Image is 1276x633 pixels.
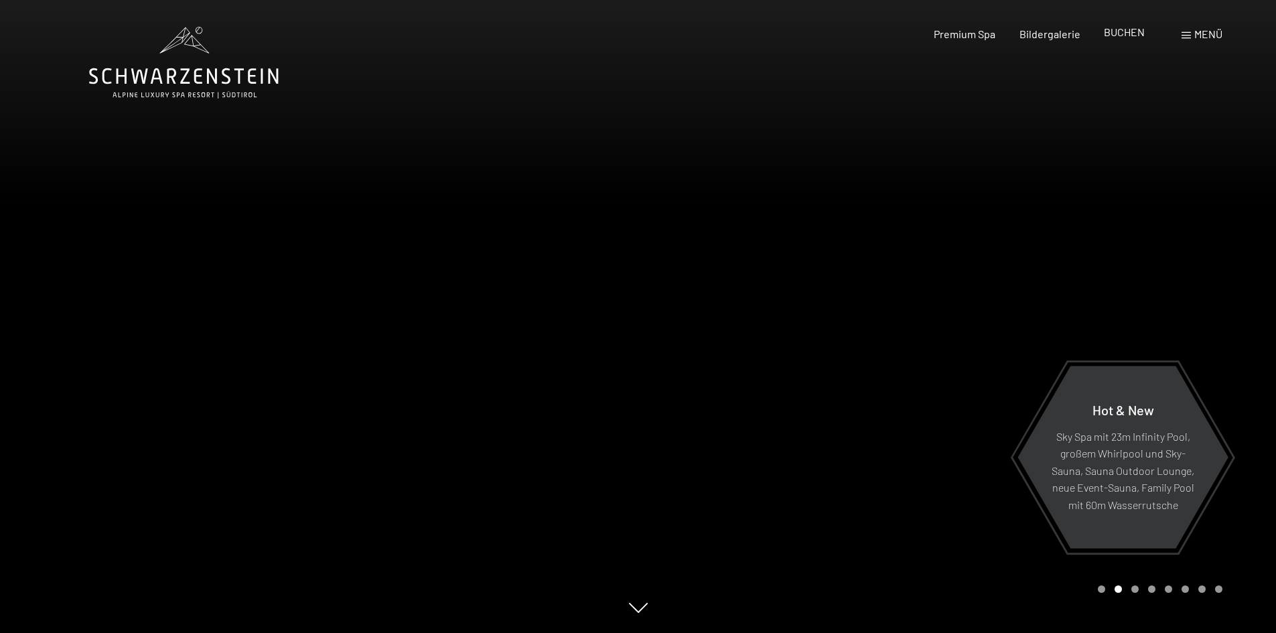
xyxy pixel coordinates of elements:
div: Carousel Page 4 [1148,585,1155,593]
a: Premium Spa [934,27,995,40]
div: Carousel Page 1 [1098,585,1105,593]
a: Hot & New Sky Spa mit 23m Infinity Pool, großem Whirlpool und Sky-Sauna, Sauna Outdoor Lounge, ne... [1017,365,1229,549]
div: Carousel Page 3 [1131,585,1139,593]
a: Bildergalerie [1019,27,1080,40]
a: BUCHEN [1104,25,1145,38]
div: Carousel Page 6 [1182,585,1189,593]
div: Carousel Pagination [1093,585,1222,593]
p: Sky Spa mit 23m Infinity Pool, großem Whirlpool und Sky-Sauna, Sauna Outdoor Lounge, neue Event-S... [1050,427,1196,513]
span: Menü [1194,27,1222,40]
div: Carousel Page 5 [1165,585,1172,593]
span: Hot & New [1092,401,1154,417]
div: Carousel Page 2 (Current Slide) [1115,585,1122,593]
div: Carousel Page 8 [1215,585,1222,593]
div: Carousel Page 7 [1198,585,1206,593]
